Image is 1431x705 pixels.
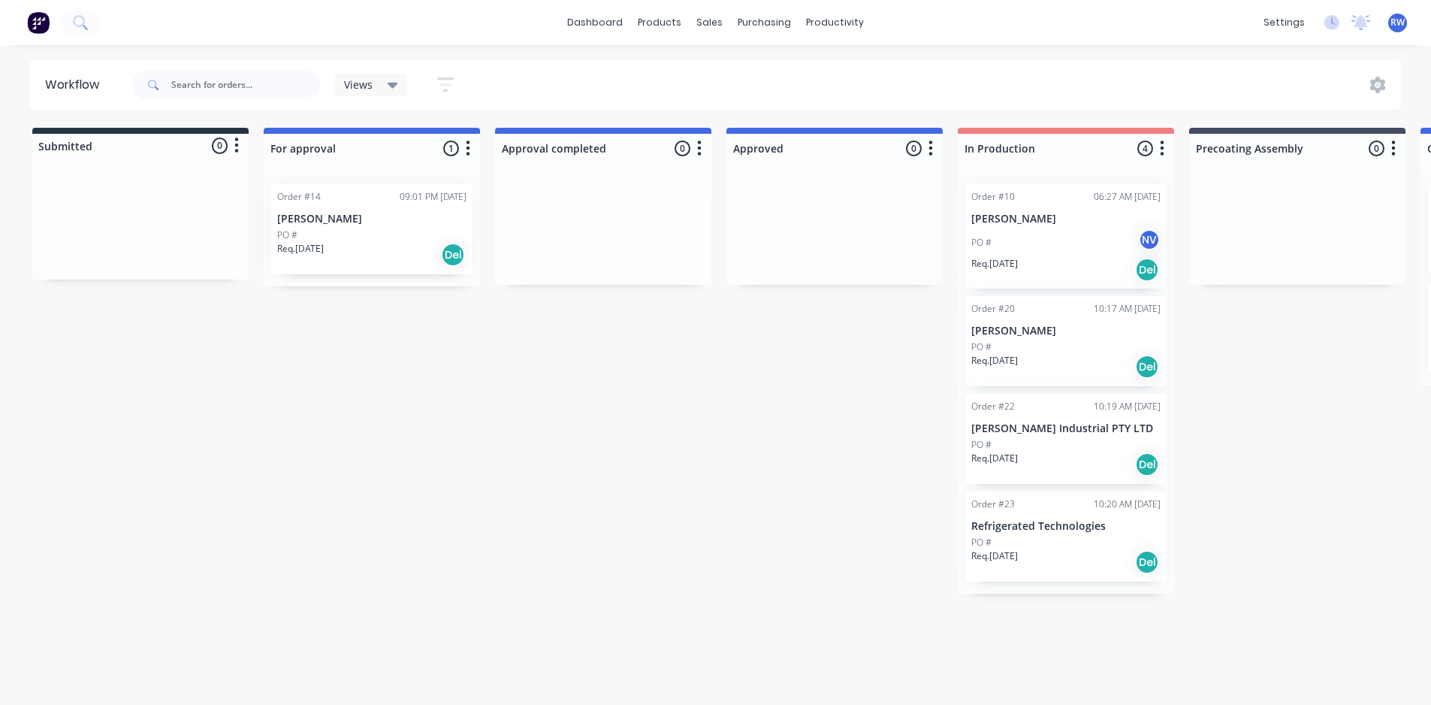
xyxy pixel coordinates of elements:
p: Req. [DATE] [971,257,1018,271]
p: PO # [971,438,992,452]
p: PO # [277,228,297,242]
a: dashboard [560,11,630,34]
p: [PERSON_NAME] Industrial PTY LTD [971,422,1161,435]
div: Del [1135,452,1159,477]
div: Order #2010:17 AM [DATE][PERSON_NAME]PO #Req.[DATE]Del [965,296,1167,386]
div: 10:20 AM [DATE] [1094,498,1161,511]
div: Order #14 [277,190,321,204]
div: Del [1135,355,1159,379]
span: Views [344,77,373,92]
p: Req. [DATE] [971,549,1018,563]
div: purchasing [730,11,799,34]
div: Order #22 [971,400,1015,413]
div: Order #10 [971,190,1015,204]
div: Del [1135,258,1159,282]
p: PO # [971,536,992,549]
p: Req. [DATE] [971,452,1018,465]
div: Workflow [45,76,107,94]
p: [PERSON_NAME] [277,213,466,225]
div: Order #20 [971,302,1015,316]
div: productivity [799,11,871,34]
div: Order #1409:01 PM [DATE][PERSON_NAME]PO #Req.[DATE]Del [271,184,472,274]
p: [PERSON_NAME] [971,325,1161,337]
div: 10:17 AM [DATE] [1094,302,1161,316]
div: 06:27 AM [DATE] [1094,190,1161,204]
div: Order #1006:27 AM [DATE][PERSON_NAME]PO #NVReq.[DATE]Del [965,184,1167,289]
div: Order #2310:20 AM [DATE]Refrigerated TechnologiesPO #Req.[DATE]Del [965,492,1167,582]
div: 10:19 AM [DATE] [1094,400,1161,413]
p: PO # [971,236,992,250]
div: sales [689,11,730,34]
div: 09:01 PM [DATE] [400,190,466,204]
p: Refrigerated Technologies [971,520,1161,533]
div: Order #23 [971,498,1015,511]
div: products [630,11,689,34]
p: PO # [971,340,992,354]
div: Del [441,243,465,267]
div: Order #2210:19 AM [DATE][PERSON_NAME] Industrial PTY LTDPO #Req.[DATE]Del [965,394,1167,484]
div: Del [1135,550,1159,574]
input: Search for orders... [171,70,320,100]
p: Req. [DATE] [277,242,324,256]
p: Req. [DATE] [971,354,1018,368]
div: settings [1256,11,1312,34]
p: [PERSON_NAME] [971,213,1161,225]
img: Factory [27,11,50,34]
div: NV [1138,228,1161,251]
span: RW [1390,16,1405,29]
